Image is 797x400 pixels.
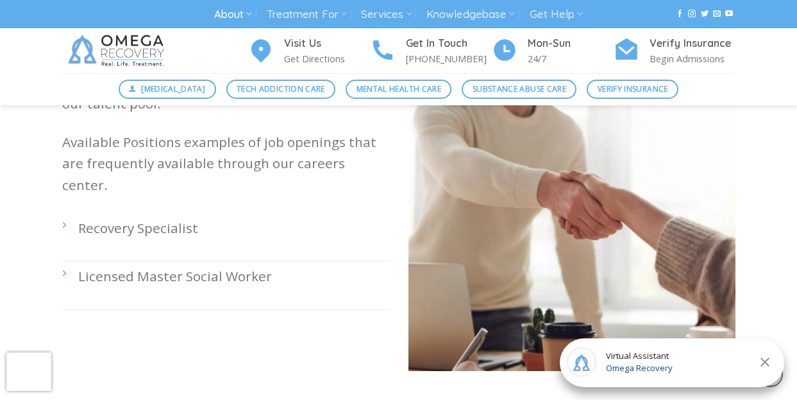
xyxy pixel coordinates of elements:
[528,35,614,52] h4: Mon-Sun
[226,80,336,99] a: Tech Addiction Care
[598,83,668,95] span: Verify Insurance
[688,10,696,19] a: Follow on Instagram
[406,35,492,52] h4: Get In Touch
[587,80,678,99] a: Verify Insurance
[62,132,389,196] p: Available Positions examples of job openings that are frequently available through our careers ce...
[370,35,492,67] a: Get In Touch [PHONE_NUMBER]
[650,51,735,66] p: Begin Admissions
[650,35,735,52] h4: Verify Insurance
[361,3,412,26] a: Services
[713,10,721,19] a: Send us an email
[78,218,389,239] p: Recovery Specialist
[426,3,515,26] a: Knowledgebase
[267,3,347,26] a: Treatment For
[725,10,733,19] a: Follow on YouTube
[237,83,325,95] span: Tech Addiction Care
[214,3,252,26] a: About
[528,51,614,66] p: 24/7
[141,83,205,95] span: [MEDICAL_DATA]
[462,80,576,99] a: Substance Abuse Care
[676,10,684,19] a: Follow on Facebook
[406,51,492,66] p: [PHONE_NUMBER]
[701,10,709,19] a: Follow on Twitter
[357,83,441,95] span: Mental Health Care
[284,51,370,66] p: Get Directions
[284,35,370,52] h4: Visit Us
[62,28,174,73] img: Omega Recovery
[78,266,389,287] p: Licensed Master Social Worker
[119,80,216,99] a: [MEDICAL_DATA]
[473,83,566,95] span: Substance Abuse Care
[530,3,583,26] a: Get Help
[248,35,370,67] a: Visit Us Get Directions
[614,35,735,67] a: Verify Insurance Begin Admissions
[346,80,451,99] a: Mental Health Care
